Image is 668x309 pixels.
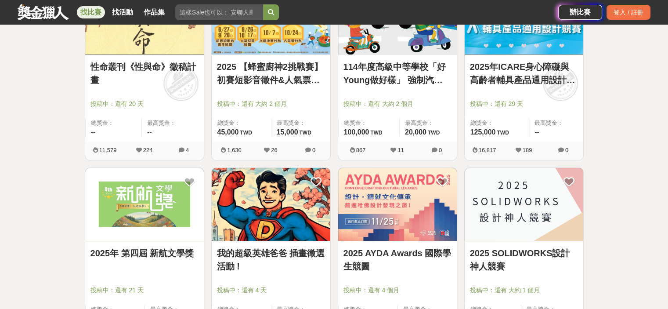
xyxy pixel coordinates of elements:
[277,119,325,127] span: 最高獎金：
[344,119,394,127] span: 總獎金：
[497,130,509,136] span: TWD
[175,4,263,20] input: 這樣Sale也可以： 安聯人壽創意銷售法募集
[523,147,532,153] span: 189
[558,5,602,20] a: 辦比賽
[370,130,382,136] span: TWD
[565,147,568,153] span: 0
[217,119,266,127] span: 總獎金：
[343,247,451,273] a: 2025 AYDA Awards 國際學生競圖
[277,128,298,136] span: 15,000
[90,60,199,87] a: 性命叢刊《性與命》徵稿計畫
[470,128,496,136] span: 125,000
[227,147,242,153] span: 1,630
[470,99,578,109] span: 投稿中：還有 29 天
[147,119,199,127] span: 最高獎金：
[77,6,105,18] a: 找比賽
[217,286,325,295] span: 投稿中：還有 4 天
[147,128,152,136] span: --
[240,130,252,136] span: TWD
[405,119,451,127] span: 最高獎金：
[607,5,650,20] div: 登入 / 註冊
[212,168,330,242] a: Cover Image
[338,168,457,241] img: Cover Image
[465,168,583,241] img: Cover Image
[91,128,96,136] span: --
[143,147,153,153] span: 224
[534,128,539,136] span: --
[428,130,440,136] span: TWD
[343,286,451,295] span: 投稿中：還有 4 個月
[91,119,137,127] span: 總獎金：
[217,128,239,136] span: 45,000
[212,168,330,241] img: Cover Image
[108,6,137,18] a: 找活動
[312,147,315,153] span: 0
[217,99,325,109] span: 投稿中：還有 大約 2 個月
[217,60,325,87] a: 2025 【蜂蜜廚神2挑戰賽】初賽短影音徵件&人氣票選正式開跑！
[470,119,524,127] span: 總獎金：
[534,119,578,127] span: 最高獎金：
[470,60,578,87] a: 2025年ICARE身心障礙與高齡者輔具產品通用設計競賽
[338,168,457,242] a: Cover Image
[405,128,426,136] span: 20,000
[85,168,204,241] img: Cover Image
[217,247,325,273] a: 我的超級英雄爸爸 插畫徵選活動 !
[397,147,404,153] span: 11
[90,286,199,295] span: 投稿中：還有 21 天
[90,247,199,260] a: 2025年 第四屆 新航文學獎
[140,6,168,18] a: 作品集
[470,247,578,273] a: 2025 SOLIDWORKS設計神人競賽
[343,60,451,87] a: 114年度高級中等學校「好Young做好樣」 強制汽車責任保險宣導短片徵選活動
[343,99,451,109] span: 投稿中：還有 大約 2 個月
[356,147,366,153] span: 867
[90,99,199,109] span: 投稿中：還有 20 天
[299,130,311,136] span: TWD
[271,147,277,153] span: 26
[439,147,442,153] span: 0
[465,168,583,242] a: Cover Image
[186,147,189,153] span: 4
[470,286,578,295] span: 投稿中：還有 大約 1 個月
[99,147,117,153] span: 11,579
[479,147,496,153] span: 16,817
[344,128,369,136] span: 100,000
[85,168,204,242] a: Cover Image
